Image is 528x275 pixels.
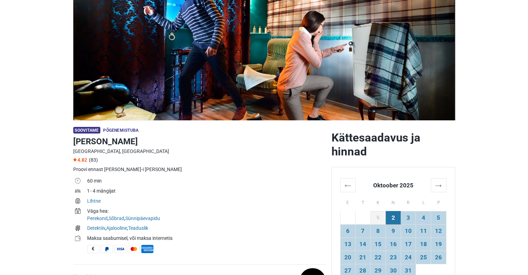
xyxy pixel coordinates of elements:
td: 9 [386,224,401,237]
td: 10 [401,224,416,237]
a: Detektiiv [87,225,105,231]
td: 19 [431,237,446,251]
td: 11 [416,224,431,237]
span: MasterCard [128,245,140,253]
td: 13 [340,237,355,251]
a: Sõbrad [109,216,124,221]
td: 8 [370,224,386,237]
div: Maksa saabumisel, või maksa internetis [87,235,326,242]
th: N [386,192,401,211]
span: 4.82 [73,157,87,163]
td: , , [87,207,326,224]
td: 21 [355,251,371,264]
span: Visa [114,245,126,253]
h1: [PERSON_NAME] [73,135,326,148]
th: E [340,192,355,211]
td: 60 min [87,177,326,187]
td: 23 [386,251,401,264]
td: 6 [340,224,355,237]
div: Proovi ennast [PERSON_NAME]-i [PERSON_NAME] [73,166,326,173]
th: L [416,192,431,211]
th: ← [340,178,355,192]
td: 20 [340,251,355,264]
th: Oktoober 2025 [355,178,431,192]
td: 4 [416,211,431,224]
td: 25 [416,251,431,264]
td: 24 [401,251,416,264]
td: 7 [355,224,371,237]
span: (83) [89,157,98,163]
span: Soovitame [73,127,101,134]
th: P [431,192,446,211]
th: K [370,192,386,211]
td: 22 [370,251,386,264]
th: T [355,192,371,211]
td: 14 [355,237,371,251]
th: → [431,178,446,192]
td: 2 [386,211,401,224]
td: 12 [431,224,446,237]
span: American Express [141,245,153,253]
td: 5 [431,211,446,224]
span: Põgenemistuba [103,128,139,133]
td: 18 [416,237,431,251]
td: 15 [370,237,386,251]
td: 16 [386,237,401,251]
a: Ajalooline [106,225,127,231]
td: 1 [370,211,386,224]
div: Väga hea: [87,208,326,215]
td: 26 [431,251,446,264]
td: 17 [401,237,416,251]
h2: Kättesaadavus ja hinnad [332,131,455,159]
img: Star [73,158,77,161]
td: , , [87,224,326,234]
td: 3 [401,211,416,224]
span: PayPal [101,245,113,253]
a: Teaduslik [128,225,148,231]
div: [GEOGRAPHIC_DATA], [GEOGRAPHIC_DATA] [73,148,326,155]
span: Sularaha [87,245,99,253]
th: R [401,192,416,211]
a: Sünnipäevapidu [125,216,160,221]
a: Perekond [87,216,108,221]
td: 1 - 4 mängijat [87,187,326,197]
a: Lihtne [87,198,101,204]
